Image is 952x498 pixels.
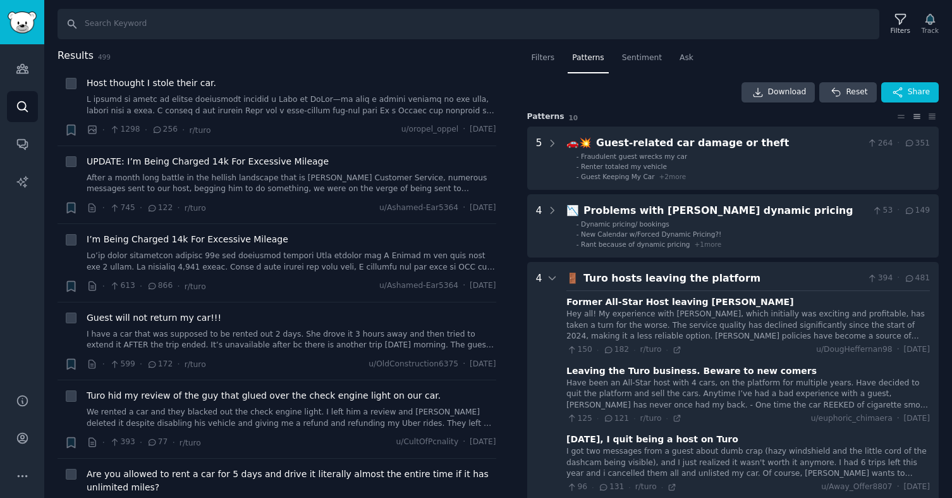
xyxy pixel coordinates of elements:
span: Turo hid my review of the guy that glued over the check engine light on our car. [87,389,441,402]
span: 1298 [109,124,140,135]
div: I got two messages from a guest about dumb crap (hazy windshield and the little cord of the dashc... [566,446,930,480]
div: - [577,220,579,228]
span: Sentiment [622,53,662,64]
span: [DATE] [470,202,496,214]
span: Guest will not return my car!!! [87,311,221,325]
span: 172 [147,359,173,370]
span: Renter totaled my vehicle [581,163,667,170]
span: · [102,436,105,449]
span: 481 [904,273,930,284]
span: · [140,201,142,215]
span: 131 [598,482,624,493]
div: 4 [536,203,542,249]
a: Host thought I stole their car. [87,77,216,90]
span: 393 [109,437,135,448]
span: 149 [904,205,930,216]
span: · [897,413,900,425]
span: · [463,202,465,214]
span: · [177,201,180,215]
span: 264 [867,138,893,149]
span: u/DougHeffernan98 [816,344,893,356]
span: · [463,124,465,135]
span: u/CultOfPcnality [396,437,459,448]
span: u/euphoric_chimaera [811,413,893,425]
span: 125 [566,413,592,425]
span: · [140,358,142,371]
div: Former All-Star Host leaving [PERSON_NAME] [566,296,794,309]
input: Search Keyword [58,9,879,39]
span: + 1 more [695,240,722,248]
span: r/turo [635,482,657,491]
span: r/turo [185,282,206,291]
span: r/turo [185,204,206,213]
span: [DATE] [470,280,496,292]
span: 613 [109,280,135,292]
span: u/Ashamed-Ear5364 [379,280,458,292]
span: Rant because of dynamic pricing [581,240,690,248]
span: 10 [569,114,578,121]
span: r/turo [640,414,662,423]
div: Have been an All-Star host with 4 cars, on the platform for multiple years. Have decided to quit ... [566,378,930,411]
span: Fraudulent guest wrecks my car [581,153,687,160]
span: · [102,123,105,137]
span: u/Ashamed-Ear5364 [379,202,458,214]
span: 📉 [566,204,579,216]
a: Lo’ip dolor sitametcon adipisc 99e sed doeiusmod tempori Utla etdolor mag A Enimad m ven quis nos... [87,251,496,273]
span: 256 [152,124,178,135]
div: - [577,230,579,239]
span: Filters [532,53,555,64]
span: + 2 more [659,173,686,180]
span: Results [58,48,94,64]
span: · [140,436,142,449]
span: 150 [566,344,592,356]
span: · [666,414,668,423]
span: · [102,358,105,371]
span: Download [768,87,807,98]
span: · [463,280,465,292]
span: · [182,123,185,137]
span: r/turo [189,126,211,135]
span: 745 [109,202,135,214]
span: [DATE] [470,437,496,448]
span: u/Away_Offer8807 [821,482,893,493]
span: · [897,344,900,356]
span: · [177,280,180,293]
span: u/OldConstruction6375 [369,359,458,370]
button: Reset [819,82,876,103]
span: 351 [904,138,930,149]
a: We rented a car and they blacked out the check engine light. I left him a review and [PERSON_NAME... [87,407,496,429]
span: · [897,273,900,284]
span: · [597,414,599,423]
span: Guest Keeping My Car [581,173,654,180]
span: 599 [109,359,135,370]
span: r/turo [640,345,662,354]
span: Reset [846,87,867,98]
span: 121 [603,413,629,425]
div: Leaving the Turo business. Beware to new comers [566,364,817,378]
a: Are you allowed to rent a car for 5 days and drive it literally almost the entire time if it has ... [87,468,496,494]
span: · [102,201,105,215]
span: 🚗💥 [566,137,592,149]
span: · [463,437,465,448]
span: · [102,280,105,293]
span: Ask [680,53,693,64]
span: [DATE] [904,413,930,425]
span: u/oropel_oppel [401,124,458,135]
span: · [661,483,663,492]
span: · [597,345,599,354]
span: 499 [98,53,111,61]
span: r/turo [180,439,201,447]
span: · [592,483,594,492]
span: Pattern s [527,111,564,123]
a: UPDATE: I’m Being Charged 14k For Excessive Mileage [87,155,329,168]
span: · [140,280,142,293]
img: GummySearch logo [8,11,37,34]
span: 122 [147,202,173,214]
span: · [897,205,900,216]
span: · [897,138,900,149]
a: I have a car that was supposed to be rented out 2 days. She drove it 3 hours away and then tried ... [87,329,496,351]
span: r/turo [185,360,206,369]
